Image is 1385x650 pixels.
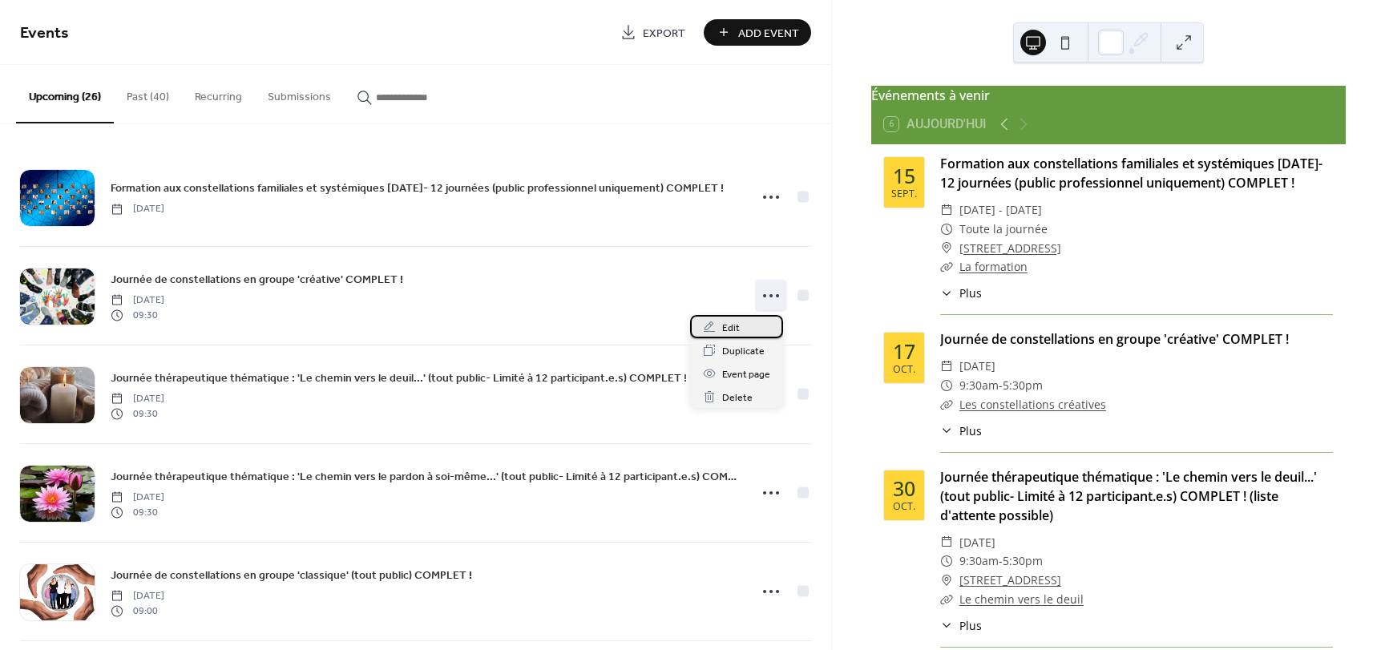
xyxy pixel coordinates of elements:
[959,617,982,634] span: Plus
[959,200,1042,220] span: [DATE] - [DATE]
[871,86,1346,105] div: Événements à venir
[940,155,1322,192] a: Formation aux constellations familiales et systémiques [DATE]- 12 journées (public professionnel ...
[940,330,1289,348] a: Journée de constellations en groupe 'créative' COMPLET !
[940,571,953,590] div: ​
[940,395,953,414] div: ​
[111,469,738,486] span: Journée thérapeutique thématique : 'Le chemin vers le pardon à soi-même...' (tout public- Limité ...
[182,65,255,122] button: Recurring
[893,341,915,361] div: 17
[16,65,114,123] button: Upcoming (26)
[959,571,1061,590] a: [STREET_ADDRESS]
[959,259,1028,274] a: La formation
[959,551,999,571] span: 9:30am
[893,365,915,375] div: oct.
[704,19,811,46] button: Add Event
[959,376,999,395] span: 9:30am
[940,533,953,552] div: ​
[111,202,164,216] span: [DATE]
[940,468,1317,524] a: Journée thérapeutique thématique : 'Le chemin vers le deuil...' (tout public- Limité à 12 partici...
[999,376,1003,395] span: -
[893,166,915,186] div: 15
[722,390,753,406] span: Delete
[893,478,915,499] div: 30
[959,285,982,301] span: Plus
[999,551,1003,571] span: -
[111,567,472,584] span: Journée de constellations en groupe 'classique' (tout public) COMPLET !
[722,366,770,383] span: Event page
[738,25,799,42] span: Add Event
[111,270,403,289] a: Journée de constellations en groupe 'créative' COMPLET !
[940,220,953,239] div: ​
[940,551,953,571] div: ​
[940,617,953,634] div: ​
[20,18,69,49] span: Events
[940,376,953,395] div: ​
[111,308,164,322] span: 09:30
[940,285,953,301] div: ​
[940,357,953,376] div: ​
[111,369,738,387] a: Journée thérapeutique thématique : 'Le chemin vers le deuil...' (tout public- Limité à 12 partici...
[940,257,953,277] div: ​
[111,272,403,289] span: Journée de constellations en groupe 'créative' COMPLET !
[111,179,724,197] a: Formation aux constellations familiales et systémiques [DATE]- 12 journées (public professionnel ...
[959,220,1048,239] span: Toute la journée
[940,422,982,439] button: ​Plus
[959,533,995,552] span: [DATE]
[722,343,765,360] span: Duplicate
[111,180,724,197] span: Formation aux constellations familiales et systémiques [DATE]- 12 journées (public professionnel ...
[959,422,982,439] span: Plus
[111,491,164,505] span: [DATE]
[891,189,917,200] div: sept.
[608,19,697,46] a: Export
[111,406,164,421] span: 09:30
[111,589,164,604] span: [DATE]
[940,590,953,609] div: ​
[111,604,164,618] span: 09:00
[111,293,164,308] span: [DATE]
[940,285,982,301] button: ​Plus
[111,467,738,486] a: Journée thérapeutique thématique : 'Le chemin vers le pardon à soi-même...' (tout public- Limité ...
[940,617,982,634] button: ​Plus
[959,397,1106,412] a: Les constellations créatives
[111,392,164,406] span: [DATE]
[1003,551,1043,571] span: 5:30pm
[940,239,953,258] div: ​
[940,422,953,439] div: ​
[959,239,1061,258] a: [STREET_ADDRESS]
[1003,376,1043,395] span: 5:30pm
[111,566,472,584] a: Journée de constellations en groupe 'classique' (tout public) COMPLET !
[893,502,915,512] div: oct.
[114,65,182,122] button: Past (40)
[111,505,164,519] span: 09:30
[111,370,738,387] span: Journée thérapeutique thématique : 'Le chemin vers le deuil...' (tout public- Limité à 12 partici...
[722,320,740,337] span: Edit
[959,357,995,376] span: [DATE]
[959,591,1084,607] a: Le chemin vers le deuil
[255,65,344,122] button: Submissions
[940,200,953,220] div: ​
[643,25,685,42] span: Export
